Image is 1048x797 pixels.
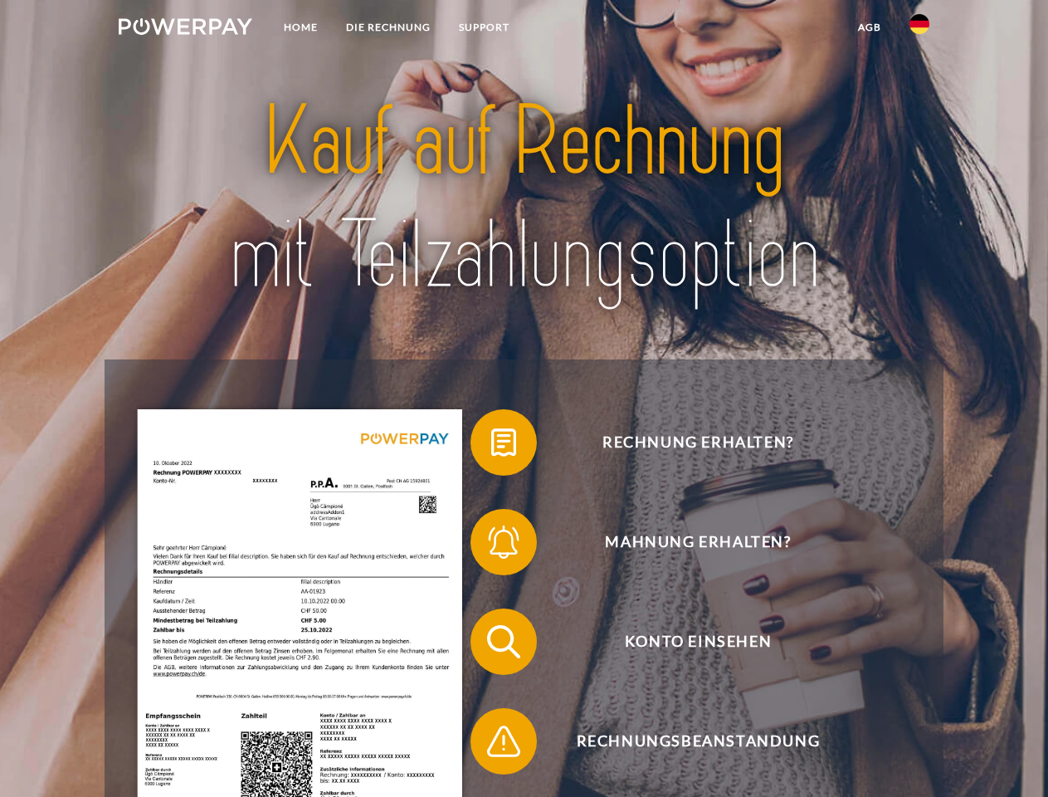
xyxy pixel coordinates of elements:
a: agb [844,12,895,42]
span: Mahnung erhalten? [495,509,901,575]
a: SUPPORT [445,12,524,42]
a: DIE RECHNUNG [332,12,445,42]
button: Rechnung erhalten? [470,409,902,476]
a: Home [270,12,332,42]
img: de [909,14,929,34]
img: qb_bell.svg [483,521,524,563]
button: Mahnung erhalten? [470,509,902,575]
img: title-powerpay_de.svg [158,80,890,318]
button: Rechnungsbeanstandung [470,708,902,775]
span: Rechnungsbeanstandung [495,708,901,775]
img: qb_search.svg [483,621,524,663]
img: logo-powerpay-white.svg [119,18,252,35]
span: Konto einsehen [495,609,901,675]
img: qb_bill.svg [483,422,524,463]
img: qb_warning.svg [483,721,524,762]
button: Konto einsehen [470,609,902,675]
span: Rechnung erhalten? [495,409,901,476]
